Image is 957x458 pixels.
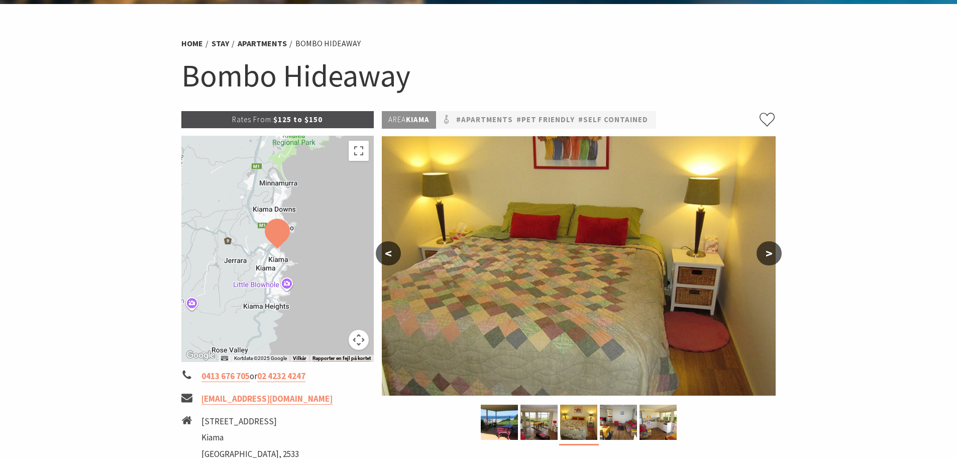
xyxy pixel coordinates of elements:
li: Kiama [201,431,299,444]
a: Vilkår [293,355,306,361]
span: Area [388,115,406,124]
a: Apartments [238,38,287,49]
button: < [376,241,401,265]
li: Bombo Hideaway [295,37,361,50]
img: Bombo Hideaway [600,405,637,440]
li: or [181,370,374,383]
button: Styringselement til kortkamera [349,330,369,350]
button: Slå fuld skærm til/fra [349,141,369,161]
img: Google [184,349,217,362]
a: Rapporter en fejl på kortet [312,355,371,361]
a: 0413 676 705 [201,371,250,382]
a: #Self Contained [578,114,648,126]
span: Kortdata ©2025 Google [234,355,287,361]
a: #Pet Friendly [516,114,575,126]
button: > [757,241,782,265]
p: Kiama [382,111,436,129]
a: Home [181,38,203,49]
img: Bombo Hideaway [382,136,776,396]
a: 02 4232 4247 [257,371,305,382]
a: Stay [211,38,229,49]
h1: Bombo Hideaway [181,55,776,96]
button: Tastaturgenveje [221,355,228,362]
img: Bombo Hideaway [520,405,558,440]
p: $125 to $150 [181,111,374,128]
span: Rates From: [232,115,273,124]
li: [STREET_ADDRESS] [201,415,299,428]
img: Bombo Hideaway [640,405,677,440]
a: Åbn dette området i Google Maps (åbner i et nyt vindue) [184,349,217,362]
a: #Apartments [456,114,513,126]
img: Bombo Hideaway [560,405,597,440]
img: Bombo Hideaway [481,405,518,440]
a: [EMAIL_ADDRESS][DOMAIN_NAME] [201,393,333,405]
